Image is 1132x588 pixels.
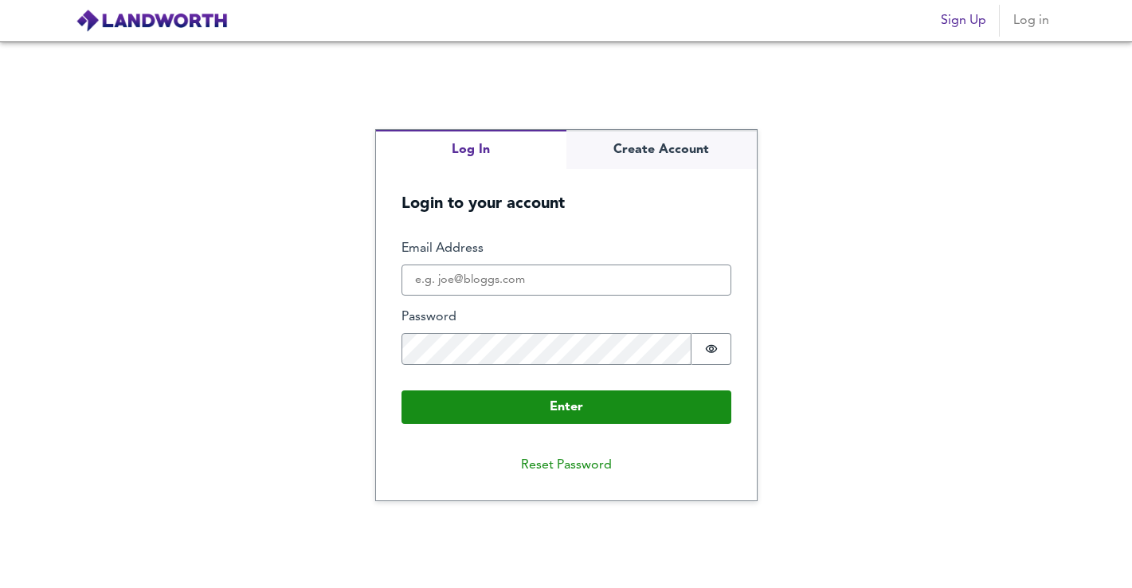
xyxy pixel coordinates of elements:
[508,449,625,481] button: Reset Password
[401,240,731,258] label: Email Address
[934,5,993,37] button: Sign Up
[401,265,731,296] input: e.g. joe@bloggs.com
[1006,5,1057,37] button: Log in
[941,10,986,32] span: Sign Up
[401,390,731,424] button: Enter
[376,130,566,169] button: Log In
[376,169,757,214] h5: Login to your account
[566,130,757,169] button: Create Account
[691,333,731,365] button: Show password
[401,308,731,327] label: Password
[1013,10,1051,32] span: Log in
[76,9,228,33] img: logo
